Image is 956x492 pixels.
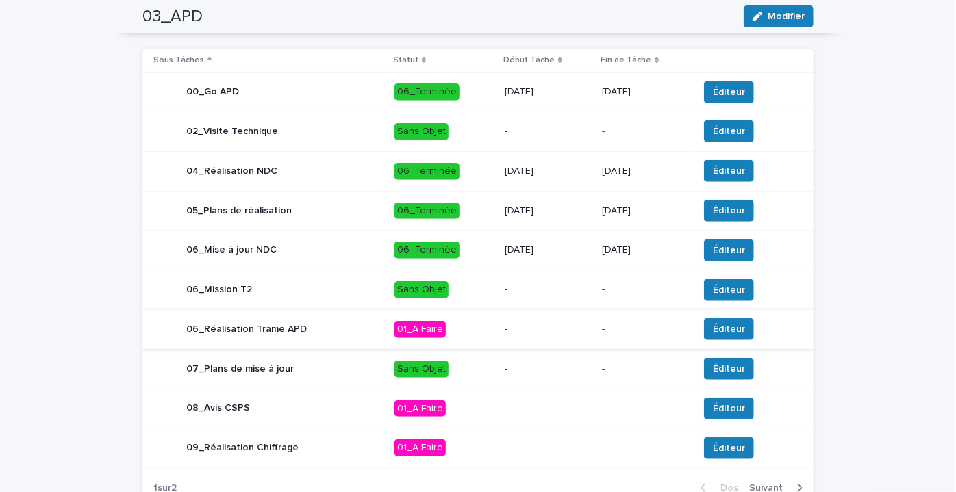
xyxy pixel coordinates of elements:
font: Éditeur [713,443,745,453]
tr: 06_Réalisation Trame APD01_A Faire--Éditeur [142,309,814,349]
font: Éditeur [713,364,745,374]
tr: 09_Réalisation Chiffrage01_A Faire--Éditeur [142,428,814,468]
font: - [602,285,605,294]
tr: 04_Réalisation NDC06_Terminée[DATE][DATE]Éditeur [142,151,814,191]
font: - [505,324,507,334]
font: 04_Réalisation NDC [186,166,277,176]
font: 06_Terminée [397,166,457,176]
button: Éditeur [704,437,754,459]
font: Éditeur [713,246,745,255]
font: - [505,364,507,374]
tr: 05_Plans de réalisation06_Terminée[DATE][DATE]Éditeur [142,191,814,231]
button: Éditeur [704,239,754,261]
font: Éditeur [713,127,745,136]
font: 05_Plans de réalisation [186,206,292,216]
font: Début Tâche [503,56,555,64]
font: 06_Mise à jour NDC [186,245,277,255]
font: 06_Réalisation Trame APD [186,324,307,334]
button: Éditeur [704,120,754,142]
button: Éditeur [704,81,754,103]
button: Éditeur [704,160,754,182]
font: Modifier [768,12,805,21]
font: [DATE] [602,87,631,96]
tr: 06_Mise à jour NDC06_Terminée[DATE][DATE]Éditeur [142,231,814,270]
font: Éditeur [713,88,745,97]
font: - [602,443,605,452]
font: Éditeur [713,404,745,413]
tr: 06_Mission T2Sans Objet--Éditeur [142,270,814,310]
font: 02_Visite Technique [186,127,278,136]
button: Éditeur [704,279,754,301]
font: Sous Tâches [153,56,204,64]
tr: 08_Avis CSPS01_A Faire--Éditeur [142,389,814,428]
font: 06_Mission T2 [186,285,252,294]
font: Statut [393,56,418,64]
font: [DATE] [505,87,533,96]
font: Fin de Tâche [601,56,651,64]
font: [DATE] [505,245,533,255]
font: 01_A Faire [397,324,443,334]
tr: 02_Visite TechniqueSans Objet--Éditeur [142,112,814,151]
font: Sans Objet [397,285,446,294]
font: [DATE] [602,206,631,216]
font: 01_A Faire [397,404,443,413]
font: Éditeur [713,324,745,334]
font: 03_APD [142,8,203,25]
font: - [602,404,605,413]
font: 08_Avis CSPS [186,403,250,413]
font: - [505,443,507,452]
font: Éditeur [713,166,745,176]
font: Sans Objet [397,127,446,136]
font: Éditeur [713,206,745,216]
button: Modifier [744,5,814,27]
font: - [505,127,507,136]
font: 06_Terminée [397,206,457,216]
font: - [602,324,605,334]
font: [DATE] [505,206,533,216]
font: Sans Objet [397,364,446,374]
font: 01_A Faire [397,443,443,452]
tr: 00_Go APD06_Terminée[DATE][DATE]Éditeur [142,73,814,112]
font: 09_Réalisation Chiffrage [186,443,299,452]
font: - [602,364,605,374]
font: - [505,285,507,294]
button: Éditeur [704,358,754,380]
font: [DATE] [602,245,631,255]
font: Éditeur [713,285,745,295]
button: Éditeur [704,200,754,222]
font: [DATE] [602,166,631,176]
font: - [505,404,507,413]
font: [DATE] [505,166,533,176]
font: - [602,127,605,136]
tr: 07_Plans de mise à jourSans Objet--Éditeur [142,349,814,389]
font: 07_Plans de mise à jour [186,364,294,374]
font: 06_Terminée [397,87,457,96]
font: 00_Go APD [186,87,239,96]
button: Éditeur [704,398,754,419]
button: Éditeur [704,318,754,340]
font: 06_Terminée [397,245,457,255]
